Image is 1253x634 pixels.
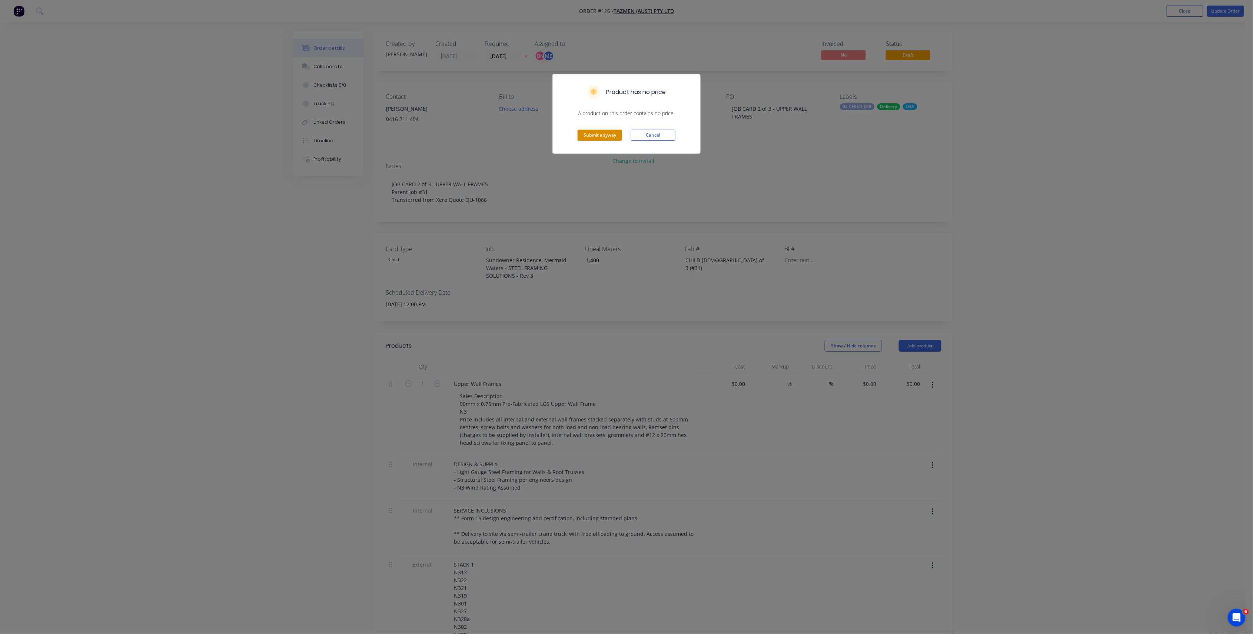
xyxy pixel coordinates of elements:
button: Submit anyway [578,130,622,141]
iframe: Intercom live chat [1228,609,1246,627]
span: A product on this order contains no price. [562,110,691,117]
h5: Product has no price [606,88,666,97]
span: 6 [1243,609,1249,615]
button: Cancel [631,130,675,141]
